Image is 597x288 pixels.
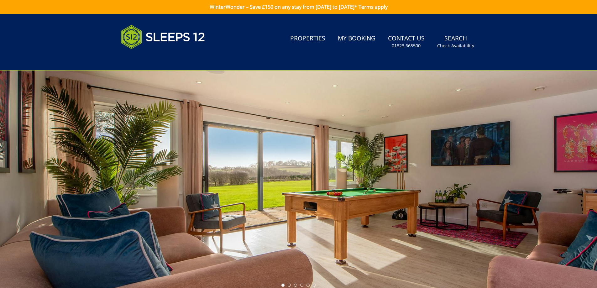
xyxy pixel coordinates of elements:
small: Check Availability [437,43,474,49]
a: Contact Us01823 665500 [385,32,427,52]
small: 01823 665500 [392,43,421,49]
img: Sleeps 12 [121,21,205,53]
a: SearchCheck Availability [435,32,477,52]
a: Properties [288,32,328,46]
iframe: Customer reviews powered by Trustpilot [118,56,183,62]
a: My Booking [335,32,378,46]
